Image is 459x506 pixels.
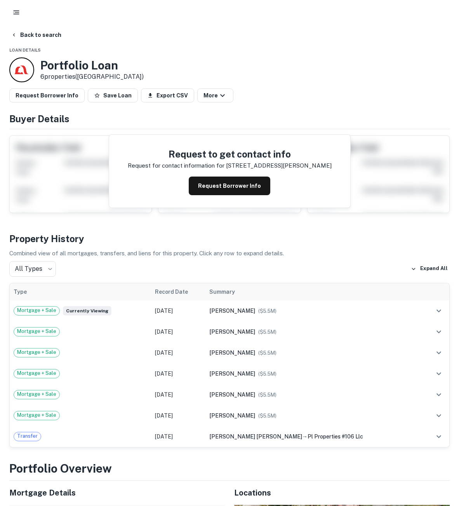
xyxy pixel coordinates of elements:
button: expand row [432,367,445,380]
button: Request Borrower Info [189,177,270,195]
button: expand row [432,388,445,401]
span: pl properties #106 llc [308,433,363,440]
button: expand row [432,409,445,422]
button: expand row [432,304,445,317]
span: Mortgage + Sale [14,369,59,377]
span: ($ 5.5M ) [258,329,276,335]
p: [STREET_ADDRESS][PERSON_NAME] [226,161,332,170]
h3: Portfolio Loan [40,58,144,72]
span: Transfer [14,432,41,440]
button: expand row [432,346,445,359]
iframe: Chat Widget [420,419,459,456]
span: Currently viewing [63,306,111,315]
h4: Request to get contact info [128,147,332,161]
td: [DATE] [151,384,205,405]
div: All Types [9,261,56,277]
span: Mortgage + Sale [14,328,59,335]
span: ($ 5.5M ) [258,371,276,377]
button: More [197,88,233,102]
span: [PERSON_NAME] [209,371,255,377]
button: Export CSV [141,88,194,102]
p: 6 properties ([GEOGRAPHIC_DATA]) [40,72,144,81]
button: expand row [432,325,445,338]
span: ($ 5.5M ) [258,392,276,398]
td: [DATE] [151,363,205,384]
th: Summary [205,283,421,300]
span: ($ 5.5M ) [258,413,276,419]
h3: Portfolio Overview [9,460,450,477]
span: [PERSON_NAME] [209,329,255,335]
span: [PERSON_NAME] [209,392,255,398]
h5: Locations [234,487,450,499]
span: [PERSON_NAME] [209,350,255,356]
td: [DATE] [151,321,205,342]
p: Request for contact information for [128,161,224,170]
th: Record Date [151,283,205,300]
button: Expand All [409,263,450,275]
td: [DATE] [151,342,205,363]
span: [PERSON_NAME] [209,308,255,314]
div: → [209,432,417,441]
span: Mortgage + Sale [14,390,59,398]
span: [PERSON_NAME] [PERSON_NAME] [209,433,302,440]
td: [DATE] [151,300,205,321]
span: ($ 5.5M ) [258,308,276,314]
button: Back to search [8,28,64,42]
button: Save Loan [88,88,138,102]
span: ($ 5.5M ) [258,350,276,356]
th: Type [10,283,151,300]
span: Mortgage + Sale [14,307,59,314]
h4: Property History [9,232,450,246]
button: Request Borrower Info [9,88,85,102]
span: Mortgage + Sale [14,348,59,356]
span: Loan Details [9,48,41,52]
h5: Mortgage Details [9,487,225,499]
span: [PERSON_NAME] [209,412,255,419]
h4: Buyer Details [9,112,450,126]
td: [DATE] [151,405,205,426]
span: Mortgage + Sale [14,411,59,419]
p: Combined view of all mortgages, transfers, and liens for this property. Click any row to expand d... [9,249,450,258]
td: [DATE] [151,426,205,447]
